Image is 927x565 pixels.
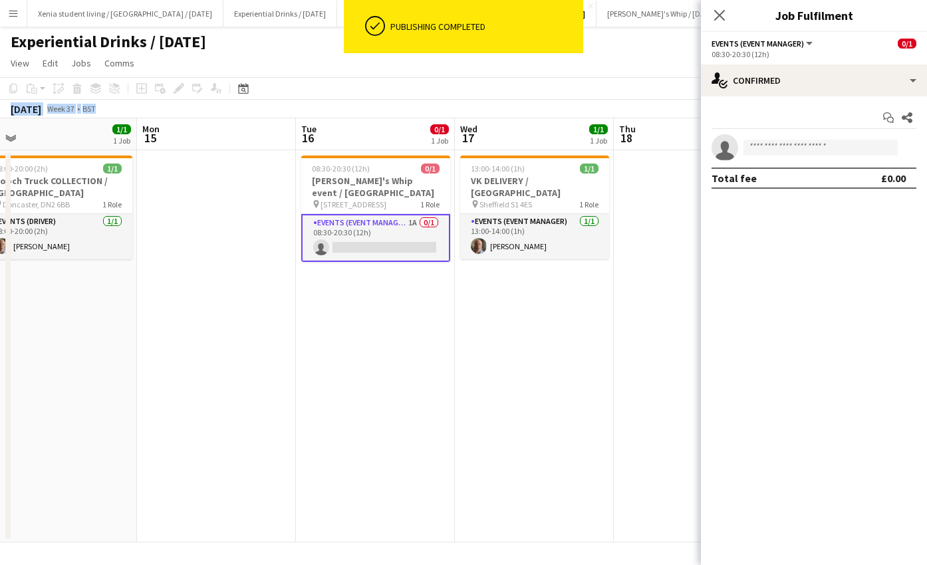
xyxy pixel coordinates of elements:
[421,164,440,173] span: 0/1
[11,32,206,52] h1: Experiential Drinks / [DATE]
[431,136,448,146] div: 1 Job
[71,57,91,69] span: Jobs
[11,57,29,69] span: View
[590,136,607,146] div: 1 Job
[460,214,609,259] app-card-role: Events (Event Manager)1/113:00-14:00 (1h)[PERSON_NAME]
[142,123,160,135] span: Mon
[712,39,815,49] button: Events (Event Manager)
[140,130,160,146] span: 15
[460,123,477,135] span: Wed
[301,175,450,199] h3: [PERSON_NAME]'s Whip event / [GEOGRAPHIC_DATA]
[898,39,916,49] span: 0/1
[104,57,134,69] span: Comms
[5,55,35,72] a: View
[312,164,370,173] span: 08:30-20:30 (12h)
[99,55,140,72] a: Comms
[589,124,608,134] span: 1/1
[337,1,408,27] button: Veezu / [DATE]
[460,175,609,199] h3: VK DELIVERY / [GEOGRAPHIC_DATA]
[113,136,130,146] div: 1 Job
[11,102,41,116] div: [DATE]
[712,171,757,185] div: Total fee
[390,21,578,33] div: Publishing completed
[458,130,477,146] span: 17
[301,123,317,135] span: Tue
[301,156,450,262] app-job-card: 08:30-20:30 (12h)0/1[PERSON_NAME]'s Whip event / [GEOGRAPHIC_DATA] [STREET_ADDRESS]1 RoleEvents (...
[596,1,727,27] button: [PERSON_NAME]'s Whip / [DATE]
[43,57,58,69] span: Edit
[460,156,609,259] app-job-card: 13:00-14:00 (1h)1/1VK DELIVERY / [GEOGRAPHIC_DATA] Sheffield S1 4ES1 RoleEvents (Event Manager)1/...
[27,1,223,27] button: Xenia student living / [GEOGRAPHIC_DATA] / [DATE]
[712,39,804,49] span: Events (Event Manager)
[712,49,916,59] div: 08:30-20:30 (12h)
[579,199,598,209] span: 1 Role
[617,130,636,146] span: 18
[82,104,96,114] div: BST
[881,171,906,185] div: £0.00
[102,199,122,209] span: 1 Role
[701,7,927,24] h3: Job Fulfilment
[619,123,636,135] span: Thu
[3,199,70,209] span: Doncaster, DN2 6BB
[37,55,63,72] a: Edit
[44,104,77,114] span: Week 37
[321,199,386,209] span: [STREET_ADDRESS]
[430,124,449,134] span: 0/1
[103,164,122,173] span: 1/1
[479,199,532,209] span: Sheffield S1 4ES
[701,64,927,96] div: Confirmed
[66,55,96,72] a: Jobs
[299,130,317,146] span: 16
[223,1,337,27] button: Experiential Drinks / [DATE]
[301,214,450,262] app-card-role: Events (Event Manager)1A0/108:30-20:30 (12h)
[420,199,440,209] span: 1 Role
[580,164,598,173] span: 1/1
[471,164,525,173] span: 13:00-14:00 (1h)
[112,124,131,134] span: 1/1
